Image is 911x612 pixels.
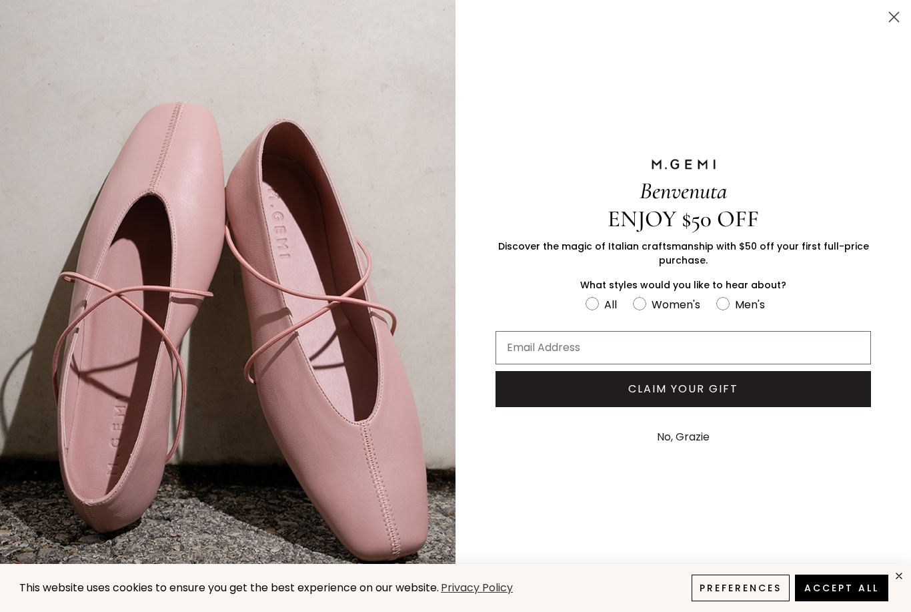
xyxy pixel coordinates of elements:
[894,571,904,581] div: close
[439,580,515,597] a: Privacy Policy (opens in a new tab)
[608,205,759,233] span: ENJOY $50 OFF
[692,575,790,601] button: Preferences
[496,371,871,407] button: CLAIM YOUR GIFT
[498,240,869,267] span: Discover the magic of Italian craftsmanship with $50 off your first full-price purchase.
[882,5,906,29] button: Close dialog
[496,331,871,364] input: Email Address
[604,296,617,313] div: All
[650,420,716,454] button: No, Grazie
[580,278,786,292] span: What styles would you like to hear about?
[640,177,727,205] span: Benvenuta
[652,296,700,313] div: Women's
[735,296,765,313] div: Men's
[650,158,717,170] img: M.GEMI
[795,575,888,601] button: Accept All
[19,580,439,595] span: This website uses cookies to ensure you get the best experience on our website.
